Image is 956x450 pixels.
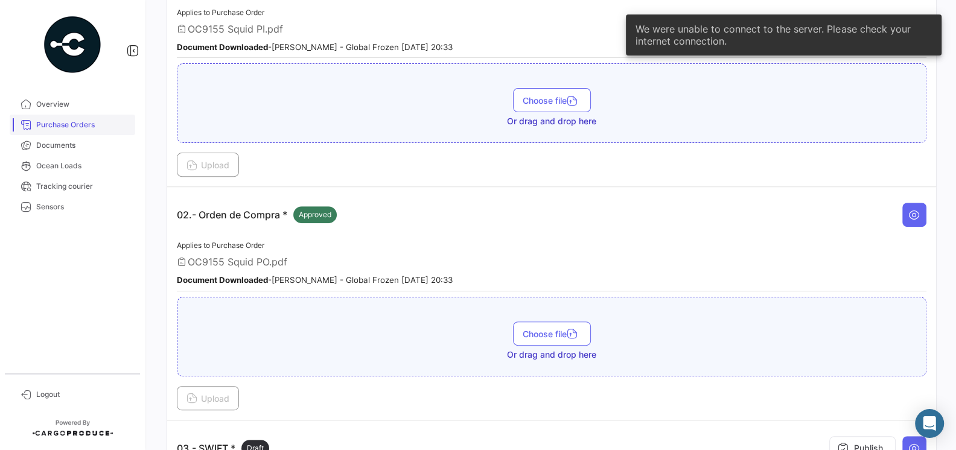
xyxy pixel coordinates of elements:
span: OC9155 Squid PI.pdf [188,23,283,35]
a: Overview [10,94,135,115]
span: Or drag and drop here [507,349,596,361]
span: Documents [36,140,130,151]
button: Choose file [513,322,591,346]
a: Sensors [10,197,135,217]
b: Document Downloaded [177,42,268,52]
button: Choose file [513,88,591,112]
b: Document Downloaded [177,275,268,285]
span: We were unable to connect to the server. Please check your internet connection. [636,23,932,47]
img: powered-by.png [42,14,103,75]
small: - [PERSON_NAME] - Global Frozen [DATE] 20:33 [177,42,453,52]
small: - [PERSON_NAME] - Global Frozen [DATE] 20:33 [177,275,453,285]
span: Logout [36,389,130,400]
span: Approved [299,209,331,220]
span: Sensors [36,201,130,212]
span: Upload [186,393,229,404]
span: Overview [36,99,130,110]
div: Abrir Intercom Messenger [915,409,944,438]
a: Documents [10,135,135,156]
p: 02.- Orden de Compra * [177,206,337,223]
span: Purchase Orders [36,119,130,130]
a: Ocean Loads [10,156,135,176]
span: Choose file [523,329,581,339]
span: Applies to Purchase Order [177,8,264,17]
span: Applies to Purchase Order [177,241,264,250]
span: Choose file [523,95,581,106]
span: Ocean Loads [36,160,130,171]
span: Tracking courier [36,181,130,192]
button: Upload [177,386,239,410]
a: Purchase Orders [10,115,135,135]
span: Upload [186,160,229,170]
span: Or drag and drop here [507,115,596,127]
a: Tracking courier [10,176,135,197]
button: Upload [177,153,239,177]
span: OC9155 Squid PO.pdf [188,256,287,268]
